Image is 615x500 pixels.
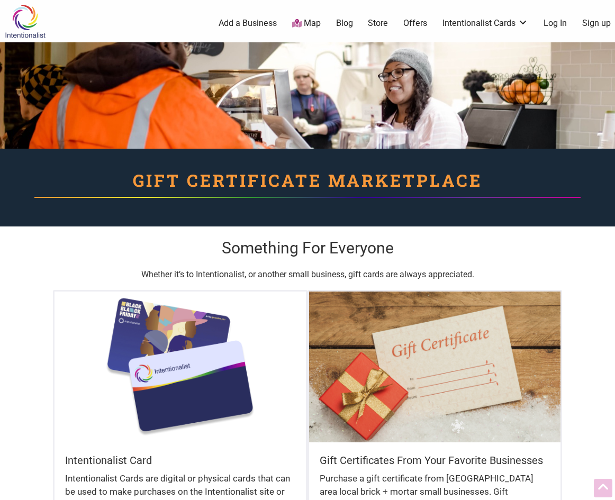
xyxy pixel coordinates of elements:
[403,17,427,29] a: Offers
[320,453,550,468] h5: Gift Certificates From Your Favorite Businesses
[442,17,528,29] a: Intentionalist Cards
[61,268,554,281] p: Whether it’s to Intentionalist, or another small business, gift cards are always appreciated.
[219,17,277,29] a: Add a Business
[368,17,388,29] a: Store
[61,237,554,259] h2: Something For Everyone
[582,17,611,29] a: Sign up
[336,17,353,29] a: Blog
[292,17,321,30] a: Map
[594,479,612,497] div: Scroll Back to Top
[55,292,306,442] img: Intentionalist & Black Black Friday Card
[65,453,295,468] h5: Intentionalist Card
[309,292,560,442] img: Gift Certificate Feature Image
[544,17,567,29] a: Log In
